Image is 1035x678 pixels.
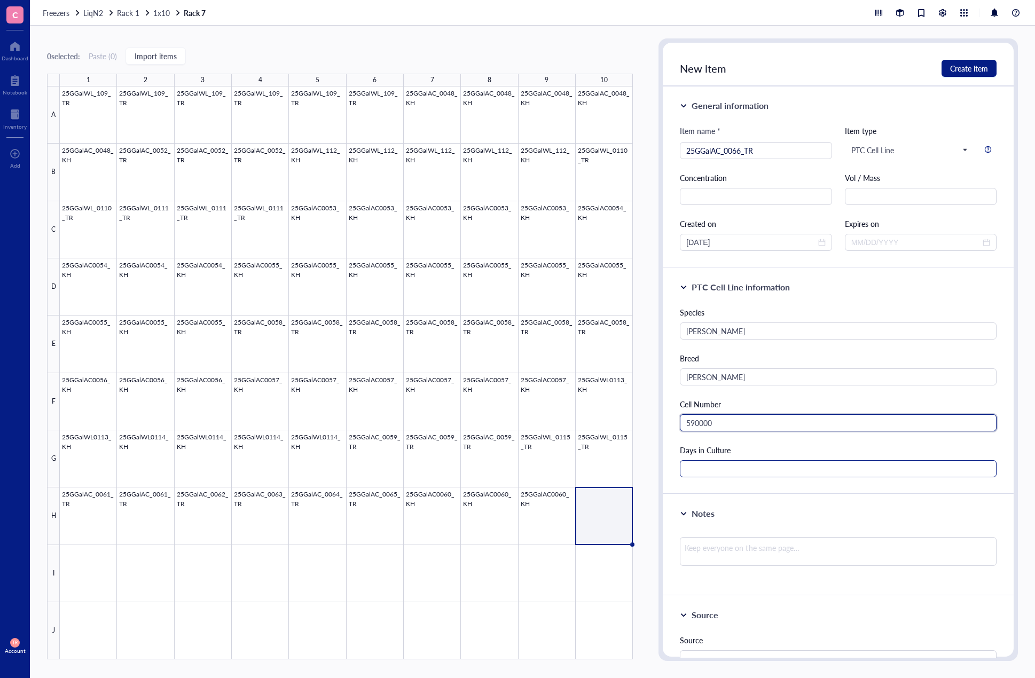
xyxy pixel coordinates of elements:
[680,444,997,456] div: Days in Culture
[3,89,27,96] div: Notebook
[5,648,26,654] div: Account
[942,60,997,77] button: Create item
[12,8,18,21] span: C
[144,73,147,87] div: 2
[692,99,769,112] div: General information
[2,38,28,61] a: Dashboard
[89,48,117,65] button: Paste (0)
[10,162,20,169] div: Add
[692,507,715,520] div: Notes
[488,73,491,87] div: 8
[845,172,997,184] div: Vol / Mass
[47,487,60,545] div: H
[680,218,832,230] div: Created on
[545,73,548,87] div: 9
[600,73,608,87] div: 10
[692,609,718,621] div: Source
[680,634,997,646] div: Source
[47,545,60,602] div: I
[117,8,182,18] a: Rack 11x10
[680,61,726,76] span: New item
[83,7,103,18] span: LiqN2
[153,7,170,18] span: 1x10
[851,145,967,155] span: PTC Cell Line
[47,602,60,659] div: J
[43,8,81,18] a: Freezers
[845,218,997,230] div: Expires on
[83,8,115,18] a: LiqN2
[47,316,60,373] div: E
[47,258,60,316] div: D
[3,72,27,96] a: Notebook
[686,236,816,248] input: MM/DD/YYYY
[47,373,60,430] div: F
[845,125,997,137] div: Item type
[258,73,262,87] div: 4
[680,398,997,410] div: Cell Number
[680,172,832,184] div: Concentration
[430,73,434,87] div: 7
[43,7,69,18] span: Freezers
[126,48,186,65] button: Import items
[117,7,139,18] span: Rack 1
[680,306,997,318] div: Species
[47,144,60,201] div: B
[373,73,377,87] div: 6
[87,73,90,87] div: 1
[680,125,720,137] div: Item name
[47,86,60,144] div: A
[135,52,177,60] span: Import items
[47,430,60,487] div: G
[2,55,28,61] div: Dashboard
[316,73,319,87] div: 5
[201,73,205,87] div: 3
[851,236,981,248] input: MM/DD/YYYY
[184,8,208,18] a: Rack 7
[3,123,27,130] div: Inventory
[47,50,80,62] div: 0 selected:
[950,64,988,73] span: Create item
[47,201,60,258] div: C
[12,640,18,645] span: TR
[680,352,997,364] div: Breed
[3,106,27,130] a: Inventory
[692,281,790,294] div: PTC Cell Line information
